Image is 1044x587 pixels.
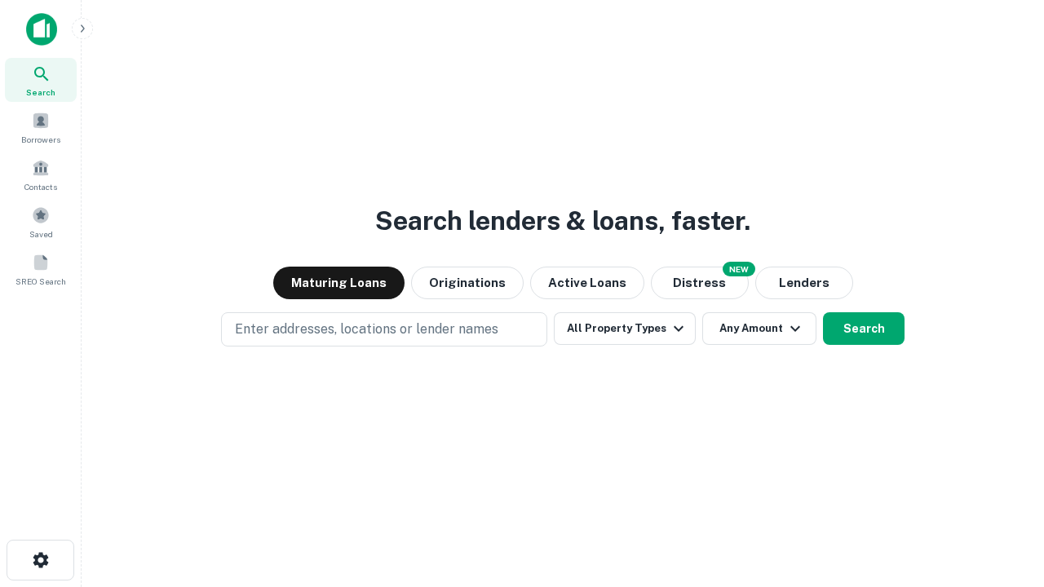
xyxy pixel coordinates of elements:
[221,312,547,346] button: Enter addresses, locations or lender names
[411,267,524,299] button: Originations
[554,312,696,345] button: All Property Types
[5,105,77,149] a: Borrowers
[5,58,77,102] a: Search
[530,267,644,299] button: Active Loans
[962,457,1044,535] iframe: Chat Widget
[702,312,816,345] button: Any Amount
[5,247,77,291] a: SREO Search
[5,200,77,244] a: Saved
[273,267,405,299] button: Maturing Loans
[723,262,755,276] div: NEW
[375,201,750,241] h3: Search lenders & loans, faster.
[26,13,57,46] img: capitalize-icon.png
[823,312,905,345] button: Search
[651,267,749,299] button: Search distressed loans with lien and other non-mortgage details.
[5,152,77,196] a: Contacts
[21,133,60,146] span: Borrowers
[29,227,53,241] span: Saved
[15,275,66,288] span: SREO Search
[235,320,498,339] p: Enter addresses, locations or lender names
[26,86,55,99] span: Search
[755,267,853,299] button: Lenders
[24,180,57,193] span: Contacts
